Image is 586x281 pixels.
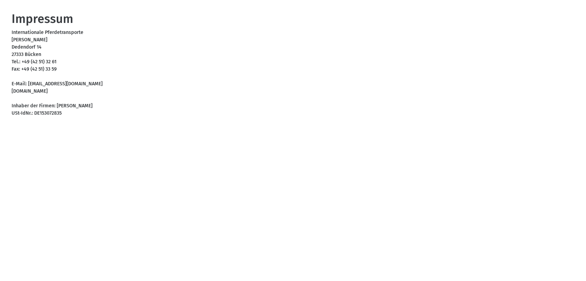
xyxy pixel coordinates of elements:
span: USt-IdNr.: DE153072835 [12,110,62,116]
span: Inhaber der Firmen: [PERSON_NAME] [12,103,92,109]
span: 27333 Bücken [12,51,41,57]
span: Dedendorf 14 [12,44,42,50]
span: [PERSON_NAME] [12,37,47,43]
span: Fax: +49 (42 51) 33 59 [12,66,57,72]
span: E-Mail: [EMAIL_ADDRESS][DOMAIN_NAME] [12,81,103,87]
span: Internationale Pferdetransporte [12,29,83,35]
span: Tel.: +49 (42 51) 32 61 [12,59,56,65]
span: [DOMAIN_NAME] [12,88,48,94]
h1: Impressum [12,12,574,26]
